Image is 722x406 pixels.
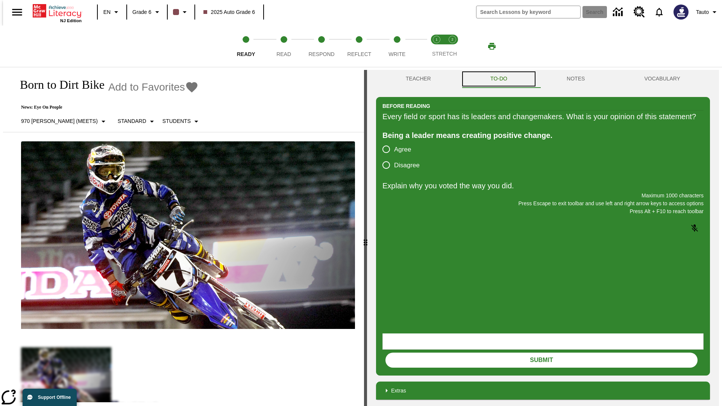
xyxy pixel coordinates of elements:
[38,395,71,400] span: Support Offline
[170,5,192,19] button: Class color is dark brown. Change class color
[364,70,367,406] div: Press Enter or Spacebar and then press right and left arrow keys to move the slider
[108,81,185,93] span: Add to Favorites
[300,26,343,67] button: Respond step 3 of 5
[382,180,704,192] p: Explain why you voted the way you did.
[649,2,669,22] a: Notifications
[441,26,463,67] button: Stretch Respond step 2 of 2
[129,5,165,19] button: Grade: Grade 6, Select a grade
[629,2,649,22] a: Resource Center, Will open in new tab
[614,70,710,88] button: VOCABULARY
[376,70,710,88] div: Instructional Panel Tabs
[308,51,334,57] span: Respond
[12,78,105,92] h1: Born to Dirt Bike
[367,70,719,406] div: activity
[382,129,704,141] div: Being a leader means creating positive change.
[686,219,704,237] button: Click to activate and allow voice recognition
[103,8,111,16] span: EN
[385,353,698,368] button: Submit
[3,70,364,402] div: reading
[6,1,28,23] button: Open side menu
[394,145,411,155] span: Agree
[224,26,268,67] button: Ready step 1 of 5
[162,117,191,125] p: Students
[426,26,447,67] button: Stretch Read step 1 of 2
[3,6,110,13] body: Explain why you voted the way you did. Maximum 1000 characters Press Alt + F10 to reach toolbar P...
[673,5,689,20] img: Avatar
[276,51,291,57] span: Read
[21,117,98,125] p: 970 [PERSON_NAME] (Meets)
[696,8,709,16] span: Tauto
[237,51,255,57] span: Ready
[432,51,457,57] span: STRETCH
[382,111,704,123] div: Every field or sport has its leaders and changemakers. What is your opinion of this statement?
[159,115,204,128] button: Select Student
[382,208,704,215] p: Press Alt + F10 to reach toolbar
[394,161,420,170] span: Disagree
[108,80,199,94] button: Add to Favorites - Born to Dirt Bike
[21,141,355,329] img: Motocross racer James Stewart flies through the air on his dirt bike.
[461,70,537,88] button: TO-DO
[608,2,629,23] a: Data Center
[12,105,204,110] p: News: Eye On People
[435,38,437,41] text: 1
[391,387,406,395] p: Extras
[382,200,704,208] p: Press Escape to exit toolbar and use left and right arrow keys to access options
[18,115,111,128] button: Select Lexile, 970 Lexile (Meets)
[537,70,614,88] button: NOTES
[23,389,77,406] button: Support Offline
[476,6,580,18] input: search field
[337,26,381,67] button: Reflect step 4 of 5
[480,39,504,53] button: Print
[388,51,405,57] span: Write
[451,38,453,41] text: 2
[376,70,461,88] button: Teacher
[60,18,82,23] span: NJ Edition
[375,26,419,67] button: Write step 5 of 5
[132,8,152,16] span: Grade 6
[669,2,693,22] button: Select a new avatar
[376,382,710,400] div: Extras
[693,5,722,19] button: Profile/Settings
[382,141,426,173] div: poll
[115,115,159,128] button: Scaffolds, Standard
[33,3,82,23] div: Home
[347,51,372,57] span: Reflect
[203,8,255,16] span: 2025 Auto Grade 6
[382,102,430,110] h2: Before Reading
[382,192,704,200] p: Maximum 1000 characters
[118,117,146,125] p: Standard
[262,26,305,67] button: Read step 2 of 5
[100,5,124,19] button: Language: EN, Select a language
